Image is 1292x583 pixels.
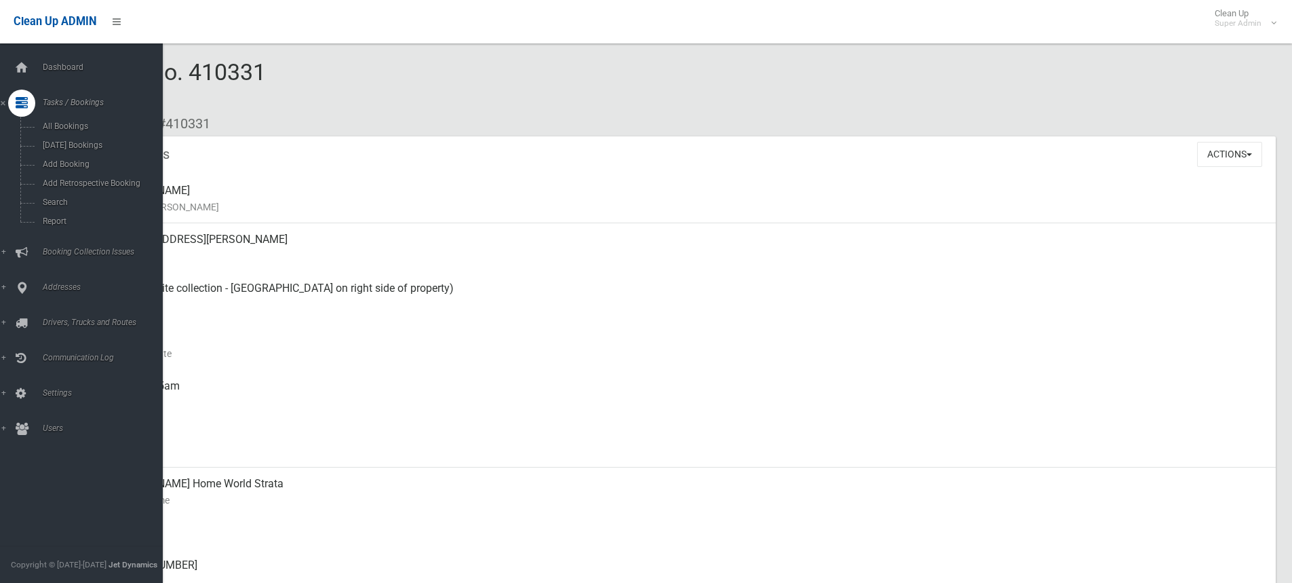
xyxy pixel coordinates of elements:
span: All Bookings [39,121,161,131]
span: Tasks / Bookings [39,98,173,107]
strong: Jet Dynamics [109,560,157,569]
span: Dashboard [39,62,173,72]
small: Zone [109,443,1265,459]
small: Pickup Point [109,297,1265,313]
span: Addresses [39,282,173,292]
span: Drivers, Trucks and Routes [39,318,173,327]
button: Actions [1197,142,1262,167]
div: [DATE] [109,419,1265,468]
span: Add Booking [39,159,161,169]
span: Clean Up ADMIN [14,15,96,28]
span: Booking Collection Issues [39,247,173,257]
span: Booking No. 410331 [60,58,266,111]
div: [STREET_ADDRESS][PERSON_NAME] [109,223,1265,272]
small: Collected At [109,394,1265,411]
span: Copyright © [DATE]-[DATE] [11,560,106,569]
div: [DATE] [109,321,1265,370]
small: Mobile [109,525,1265,541]
span: Clean Up [1208,8,1275,29]
span: [DATE] Bookings [39,140,161,150]
small: Contact Name [109,492,1265,508]
small: Collection Date [109,345,1265,362]
div: [DATE] 6:15am [109,370,1265,419]
span: Users [39,424,173,433]
small: Name of [PERSON_NAME] [109,199,1265,215]
span: Search [39,198,161,207]
span: Settings [39,388,173,398]
div: [PERSON_NAME] Home World Strata [109,468,1265,516]
small: Address [109,248,1265,264]
small: Super Admin [1215,18,1261,29]
span: Report [39,217,161,226]
span: Communication Log [39,353,173,362]
div: [PERSON_NAME] [109,174,1265,223]
div: Other (On site collection - [GEOGRAPHIC_DATA] on right side of property) [109,272,1265,321]
span: Add Retrospective Booking [39,178,161,188]
li: #410331 [148,111,210,136]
